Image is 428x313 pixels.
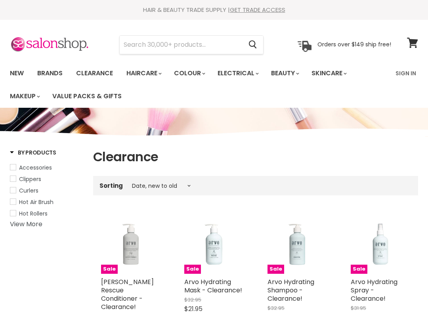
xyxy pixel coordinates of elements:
a: Clippers [10,175,83,183]
a: Arvo Hydrating Shampoo - Clearance! [267,277,314,303]
a: Hot Air Brush [10,198,83,206]
a: Hot Rollers [10,209,83,218]
a: GET TRADE ACCESS [230,6,285,14]
a: New [4,65,30,82]
a: Beauty [265,65,304,82]
h3: By Products [10,149,56,156]
span: Sale [184,265,201,274]
a: Makeup [4,88,45,105]
span: Clippers [19,175,41,183]
span: Sale [101,265,118,274]
ul: Main menu [4,62,391,108]
a: Colour [168,65,210,82]
a: [PERSON_NAME] Rescue Conditioner - Clearance! [101,277,154,311]
a: Arvo Hydrating Spray - Clearance! [351,277,397,303]
span: $32.95 [267,304,285,312]
img: Arvo Hydrating Spray - Clearance! [351,214,410,274]
p: Orders over $149 ship free! [317,41,391,48]
img: Arvo Hydrating Shampoo - Clearance! [267,214,327,274]
a: Curlers [10,186,83,195]
span: $31.95 [351,304,366,312]
a: Electrical [212,65,264,82]
button: Search [242,36,263,54]
span: Sale [267,265,284,274]
span: Hot Rollers [19,210,48,218]
input: Search [120,36,242,54]
a: Arvo Hydrating Mask - Clearance! [184,277,242,295]
span: Curlers [19,187,38,195]
span: Sale [351,265,367,274]
a: Brands [31,65,69,82]
a: Haircare [120,65,166,82]
span: Hot Air Brush [19,198,53,206]
a: Arvo Bond Rescue Conditioner - Clearance!Sale [101,214,160,274]
h1: Clearance [93,149,418,165]
span: $32.95 [184,296,201,303]
a: Arvo Hydrating Spray - Clearance!Sale [351,214,410,274]
span: Accessories [19,164,52,172]
a: View More [10,219,42,229]
img: Arvo Hydrating Mask - Clearance! [184,214,244,274]
a: Sign In [391,65,421,82]
form: Product [119,35,264,54]
a: Arvo Hydrating Shampoo - Clearance!Sale [267,214,327,274]
label: Sorting [99,182,123,189]
a: Clearance [70,65,119,82]
a: Skincare [306,65,352,82]
img: Arvo Bond Rescue Conditioner - Clearance! [101,214,160,274]
a: Value Packs & Gifts [46,88,128,105]
a: Accessories [10,163,83,172]
a: Arvo Hydrating Mask - Clearance!Sale [184,214,244,274]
